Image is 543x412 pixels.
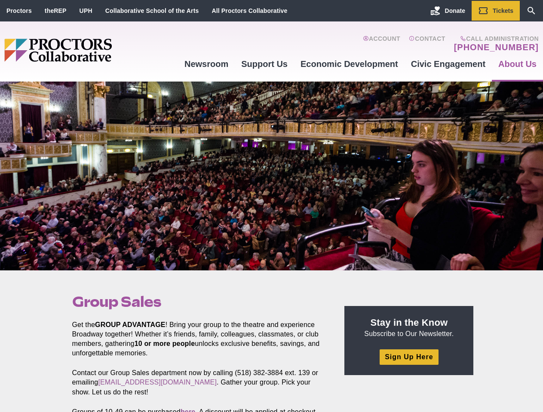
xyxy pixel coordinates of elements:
[98,379,217,386] a: [EMAIL_ADDRESS][DOMAIN_NAME]
[363,35,400,52] a: Account
[409,35,445,52] a: Contact
[4,39,178,62] img: Proctors logo
[95,321,166,328] strong: GROUP ADVANTAGE
[178,52,235,76] a: Newsroom
[451,35,539,42] span: Call Administration
[72,294,325,310] h1: Group Sales
[135,340,195,347] strong: 10 or more people
[355,316,463,339] p: Subscribe to Our Newsletter.
[294,52,405,76] a: Economic Development
[405,52,492,76] a: Civic Engagement
[493,7,513,14] span: Tickets
[445,7,465,14] span: Donate
[520,1,543,21] a: Search
[454,42,539,52] a: [PHONE_NUMBER]
[72,320,325,358] p: Get the ! Bring your group to the theatre and experience Broadway together! Whether it’s friends,...
[80,7,92,14] a: UPH
[212,7,287,14] a: All Proctors Collaborative
[380,349,438,364] a: Sign Up Here
[472,1,520,21] a: Tickets
[492,52,543,76] a: About Us
[105,7,199,14] a: Collaborative School of the Arts
[72,368,325,397] p: Contact our Group Sales department now by calling (518) 382-3884 ext. 139 or emailing . Gather yo...
[45,7,67,14] a: theREP
[235,52,294,76] a: Support Us
[6,7,32,14] a: Proctors
[371,317,448,328] strong: Stay in the Know
[424,1,472,21] a: Donate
